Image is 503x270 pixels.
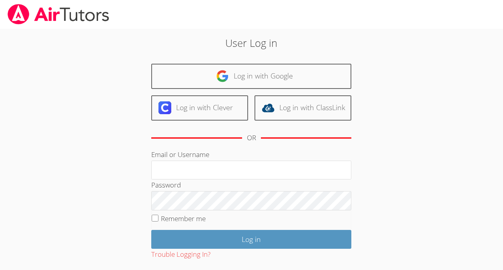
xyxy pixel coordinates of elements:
div: OR [247,132,256,144]
img: airtutors_banner-c4298cdbf04f3fff15de1276eac7730deb9818008684d7c2e4769d2f7ddbe033.png [7,4,110,24]
h2: User Log in [116,35,387,50]
label: Email or Username [151,150,209,159]
a: Log in with Google [151,64,351,89]
label: Remember me [161,214,206,223]
a: Log in with ClassLink [255,95,351,121]
img: clever-logo-6eab21bc6e7a338710f1a6ff85c0baf02591cd810cc4098c63d3a4b26e2feb20.svg [158,101,171,114]
input: Log in [151,230,351,249]
img: classlink-logo-d6bb404cc1216ec64c9a2012d9dc4662098be43eaf13dc465df04b49fa7ab582.svg [262,101,275,114]
img: google-logo-50288ca7cdecda66e5e0955fdab243c47b7ad437acaf1139b6f446037453330a.svg [216,70,229,83]
label: Password [151,180,181,189]
a: Log in with Clever [151,95,248,121]
button: Trouble Logging In? [151,249,210,260]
